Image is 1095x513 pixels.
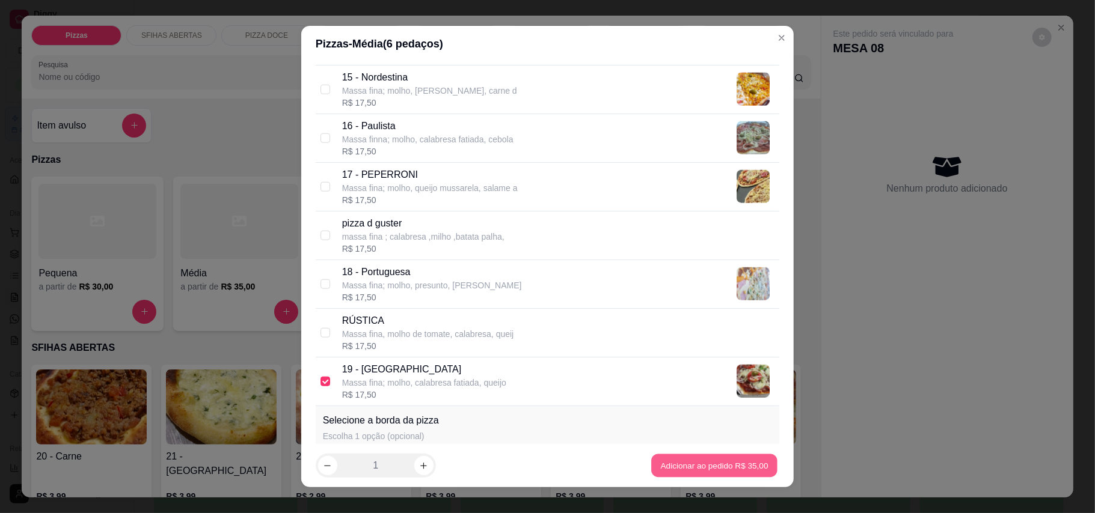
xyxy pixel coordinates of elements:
[316,35,779,52] div: Pizzas - Média ( 6 pedaços)
[342,265,522,279] p: 18 - Portuguesa
[342,340,514,352] div: R$ 17,50
[737,365,770,398] img: product-image
[772,28,791,47] button: Close
[342,70,517,85] p: 15 - Nordestina
[342,279,522,291] p: Massa fina; molho, presunto, [PERSON_NAME]
[318,456,337,475] button: decrease-product-quantity
[737,170,770,203] img: product-image
[342,216,505,231] p: pizza d guster
[342,133,514,145] p: Massa finna; molho, calabresa fatiada, cebola
[323,430,439,442] p: Escolha 1 opção (opcional)
[342,231,505,243] p: massa fina ; calabresa ,milho ,batata palha,
[737,267,770,300] img: product-image
[342,182,518,194] p: Massa fina; molho, queijo mussarela, salame a
[737,121,770,154] img: product-image
[342,243,505,255] div: R$ 17,50
[737,73,770,106] img: product-image
[651,454,778,478] button: Adicionar ao pedido R$ 35,00
[342,85,517,97] p: Massa fina; molho, [PERSON_NAME], carne d
[342,328,514,340] p: Massa fina, molho de tomate, calabresa, queij
[342,145,514,157] div: R$ 17,50
[342,97,517,109] div: R$ 17,50
[342,194,518,206] div: R$ 17,50
[342,377,506,389] p: Massa fina; molho, calabresa fatiada, queijo
[323,413,439,428] p: Selecione a borda da pizza
[342,314,514,328] p: RÚSTICA
[342,168,518,182] p: 17 - PEPERRONI
[342,362,506,377] p: 19 - [GEOGRAPHIC_DATA]
[414,456,434,475] button: increase-product-quantity
[342,291,522,303] div: R$ 17,50
[342,389,506,401] div: R$ 17,50
[373,458,378,473] p: 1
[342,119,514,133] p: 16 - Paulista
